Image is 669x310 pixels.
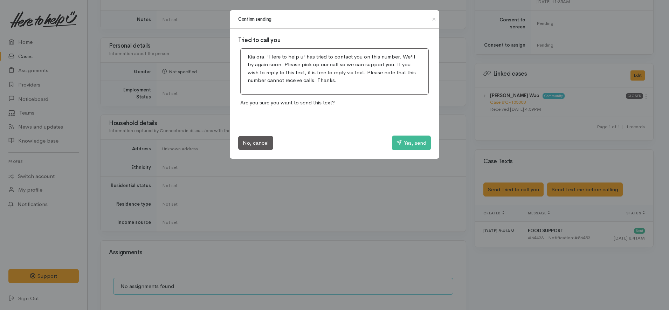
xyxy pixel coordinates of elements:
button: Yes, send [392,136,431,150]
h1: Confirm sending [238,16,271,23]
button: No, cancel [238,136,273,150]
button: Close [428,15,440,23]
h3: Tried to call you [238,37,431,44]
p: Kia ora. 'Here to help u' has tried to contact you on this number. We'll try again soon. Please p... [248,53,421,84]
p: Are you sure you want to send this text? [238,97,431,109]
